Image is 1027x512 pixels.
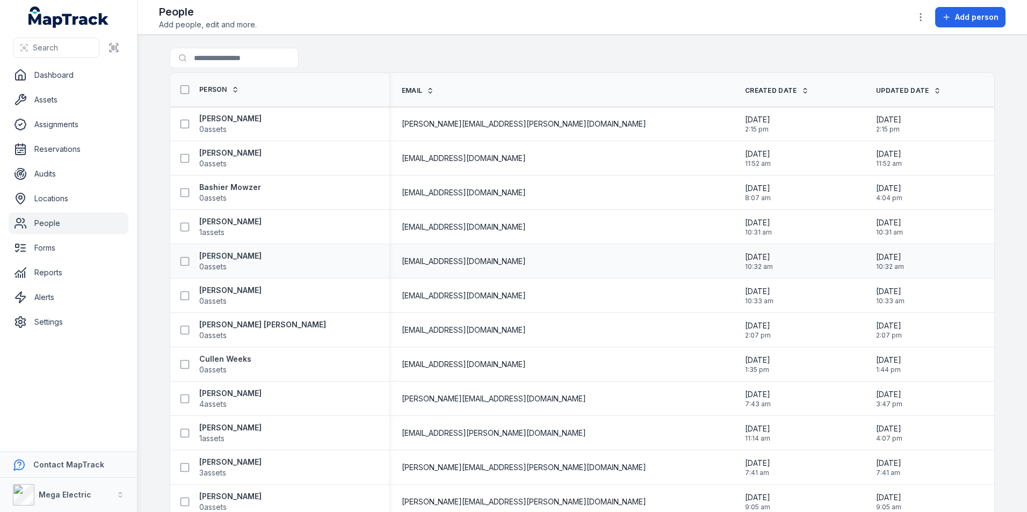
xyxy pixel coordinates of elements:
[199,148,262,169] a: [PERSON_NAME]0assets
[745,149,771,159] span: [DATE]
[745,458,770,477] time: 14/07/2025, 7:41:37 am
[199,364,227,375] span: 0 assets
[199,182,261,203] a: Bashier Mowzer0assets
[876,492,901,511] time: 27/06/2025, 9:05:33 am
[876,434,902,443] span: 4:07 pm
[745,159,771,168] span: 11:52 am
[745,297,773,305] span: 10:33 am
[33,42,58,53] span: Search
[402,325,526,335] span: [EMAIL_ADDRESS][DOMAIN_NAME]
[745,434,770,443] span: 11:14 am
[876,365,901,374] span: 1:44 pm
[876,183,902,202] time: 24/06/2025, 4:04:12 pm
[876,86,941,95] a: Updated Date
[876,355,901,374] time: 17/07/2025, 1:44:54 pm
[876,86,929,95] span: Updated Date
[402,393,586,404] span: [PERSON_NAME][EMAIL_ADDRESS][DOMAIN_NAME]
[876,217,903,237] time: 16/11/2023, 10:31:21 am
[745,217,772,228] span: [DATE]
[199,399,227,409] span: 4 assets
[199,227,225,238] span: 1 assets
[876,331,902,340] span: 2:07 pm
[745,114,770,125] span: [DATE]
[876,286,905,305] time: 16/11/2023, 10:33:07 am
[402,86,435,95] a: Email
[876,217,903,228] span: [DATE]
[955,12,999,23] span: Add person
[199,148,262,158] strong: [PERSON_NAME]
[876,320,902,340] time: 17/07/2025, 2:07:14 pm
[876,458,901,469] span: [DATE]
[402,187,526,198] span: [EMAIL_ADDRESS][DOMAIN_NAME]
[745,492,770,511] time: 27/06/2025, 9:05:33 am
[199,182,261,193] strong: Bashier Mowzer
[876,400,902,408] span: 3:47 pm
[876,228,903,237] span: 10:31 am
[199,457,262,478] a: [PERSON_NAME]3assets
[402,256,526,267] span: [EMAIL_ADDRESS][DOMAIN_NAME]
[199,433,225,444] span: 1 assets
[876,114,901,134] time: 25/07/2025, 2:15:27 pm
[745,86,809,95] a: Created Date
[199,261,227,272] span: 0 assets
[876,458,901,477] time: 14/07/2025, 7:41:37 am
[9,163,128,185] a: Audits
[876,297,905,305] span: 10:33 am
[402,496,646,507] span: [PERSON_NAME][EMAIL_ADDRESS][PERSON_NAME][DOMAIN_NAME]
[745,228,772,237] span: 10:31 am
[199,388,262,399] strong: [PERSON_NAME]
[199,193,227,203] span: 0 assets
[876,252,904,271] time: 16/11/2023, 10:32:15 am
[199,422,262,433] strong: [PERSON_NAME]
[745,183,771,202] time: 27/09/2023, 8:07:07 am
[199,285,262,296] strong: [PERSON_NAME]
[745,365,770,374] span: 1:35 pm
[745,320,771,331] span: [DATE]
[745,194,771,202] span: 8:07 am
[402,428,586,438] span: [EMAIL_ADDRESS][PERSON_NAME][DOMAIN_NAME]
[9,138,128,160] a: Reservations
[9,89,128,111] a: Assets
[199,388,262,409] a: [PERSON_NAME]4assets
[745,252,773,271] time: 16/11/2023, 10:32:15 am
[745,286,773,305] time: 16/11/2023, 10:33:07 am
[876,114,901,125] span: [DATE]
[876,389,902,400] span: [DATE]
[745,149,771,168] time: 22/07/2025, 11:52:26 am
[402,119,646,129] span: [PERSON_NAME][EMAIL_ADDRESS][PERSON_NAME][DOMAIN_NAME]
[876,125,901,134] span: 2:15 pm
[199,85,239,94] a: Person
[876,262,904,271] span: 10:32 am
[199,330,227,341] span: 0 assets
[876,149,902,168] time: 22/07/2025, 11:52:26 am
[199,491,262,502] strong: [PERSON_NAME]
[745,492,770,503] span: [DATE]
[876,423,902,434] span: [DATE]
[745,286,773,297] span: [DATE]
[745,217,772,237] time: 16/11/2023, 10:31:21 am
[199,296,227,306] span: 0 assets
[199,85,227,94] span: Person
[159,19,257,30] span: Add people, edit and more.
[745,331,771,340] span: 2:07 pm
[199,354,251,375] a: Cullen Weeks0assets
[876,159,902,168] span: 11:52 am
[402,153,526,164] span: [EMAIL_ADDRESS][DOMAIN_NAME]
[402,222,526,232] span: [EMAIL_ADDRESS][DOMAIN_NAME]
[28,6,109,28] a: MapTrack
[199,319,326,330] strong: [PERSON_NAME] [PERSON_NAME]
[745,400,771,408] span: 7:43 am
[745,183,771,194] span: [DATE]
[199,251,262,261] strong: [PERSON_NAME]
[745,389,771,400] span: [DATE]
[199,216,262,227] strong: [PERSON_NAME]
[199,113,262,135] a: [PERSON_NAME]0assets
[199,251,262,272] a: [PERSON_NAME]0assets
[876,149,902,159] span: [DATE]
[745,469,770,477] span: 7:41 am
[745,389,771,408] time: 31/08/2023, 7:43:44 am
[9,114,128,135] a: Assignments
[402,290,526,301] span: [EMAIL_ADDRESS][DOMAIN_NAME]
[9,213,128,234] a: People
[402,86,423,95] span: Email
